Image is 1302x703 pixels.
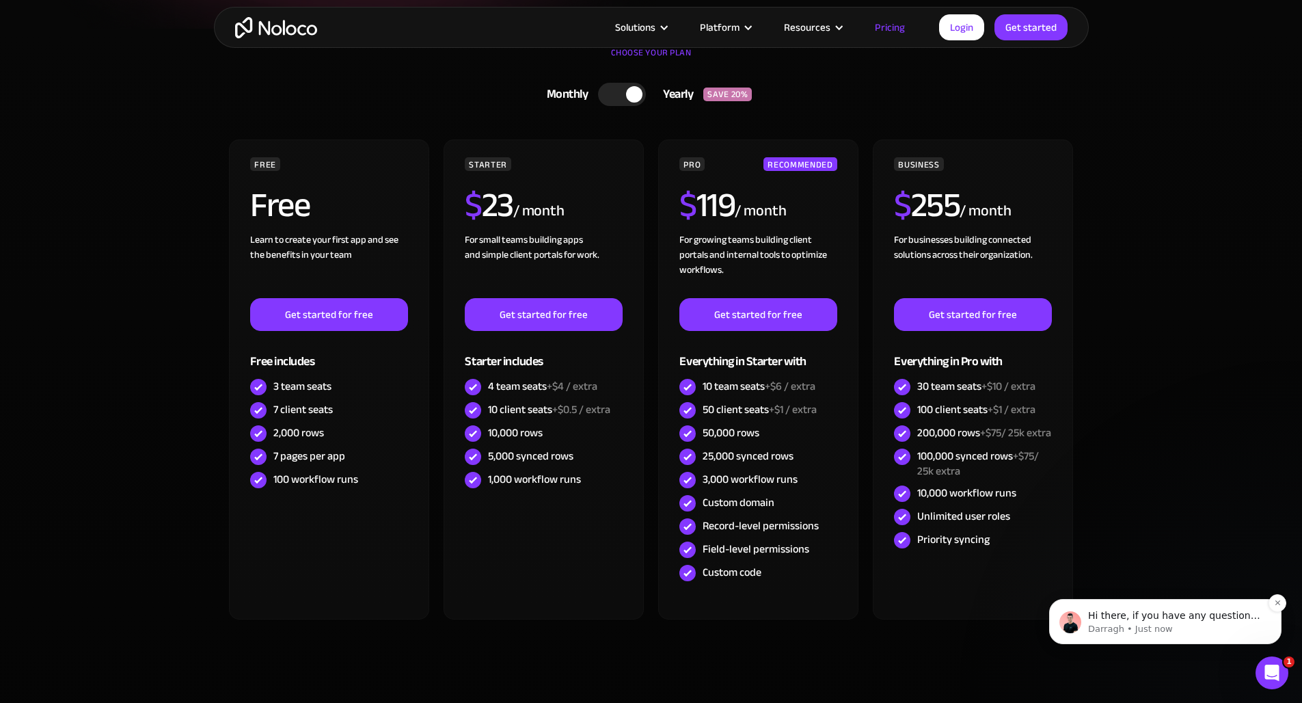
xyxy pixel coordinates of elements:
[917,446,1039,481] span: +$75/ 25k extra
[988,399,1035,420] span: +$1 / extra
[598,18,683,36] div: Solutions
[735,200,786,222] div: / month
[703,495,774,510] div: Custom domain
[552,399,610,420] span: +$0.5 / extra
[273,379,331,394] div: 3 team seats
[765,376,815,397] span: +$6 / extra
[465,157,511,171] div: STARTER
[273,425,324,440] div: 2,000 rows
[769,399,817,420] span: +$1 / extra
[273,472,358,487] div: 100 workflow runs
[894,157,943,171] div: BUSINESS
[679,298,837,331] a: Get started for free
[250,188,310,222] h2: Free
[917,425,1051,440] div: 200,000 rows
[960,200,1011,222] div: / month
[894,298,1051,331] a: Get started for free
[240,81,258,98] button: Dismiss notification
[980,423,1051,443] span: +$75/ 25k extra
[679,157,705,171] div: PRO
[917,509,1010,524] div: Unlimited user roles
[465,233,622,298] div: For small teams building apps and simple client portals for work. ‍
[981,376,1035,397] span: +$10 / extra
[703,402,817,417] div: 50 client seats
[1284,656,1294,667] span: 1
[703,88,752,101] div: SAVE 20%
[547,376,597,397] span: +$4 / extra
[917,379,1035,394] div: 30 team seats
[250,233,407,298] div: Learn to create your first app and see the benefits in your team ‍
[530,84,599,105] div: Monthly
[679,173,696,237] span: $
[488,402,610,417] div: 10 client seats
[465,331,622,375] div: Starter includes
[273,402,333,417] div: 7 client seats
[488,449,573,464] div: 5,000 synced rows
[894,331,1051,375] div: Everything in Pro with
[646,84,703,105] div: Yearly
[917,449,1051,479] div: 100,000 synced rows
[763,157,837,171] div: RECOMMENDED
[679,331,837,375] div: Everything in Starter with
[703,565,761,580] div: Custom code
[465,298,622,331] a: Get started for free
[767,18,858,36] div: Resources
[488,472,581,487] div: 1,000 workflow runs
[703,449,794,464] div: 25,000 synced rows
[679,233,837,298] div: For growing teams building client portals and internal tools to optimize workflows.
[703,518,819,533] div: Record-level permissions
[894,173,911,237] span: $
[273,449,345,464] div: 7 pages per app
[700,18,740,36] div: Platform
[894,188,960,222] h2: 255
[21,85,253,131] div: message notification from Darragh, Just now. Hi there, if you have any questions about our pricin...
[917,532,990,547] div: Priority syncing
[513,200,565,222] div: / month
[250,298,407,331] a: Get started for free
[939,14,984,40] a: Login
[59,96,236,109] p: Hi there, if you have any questions about our pricing, just let us know! Darragh
[703,425,759,440] div: 50,000 rows
[994,14,1068,40] a: Get started
[1256,656,1288,689] iframe: Intercom live chat
[679,188,735,222] h2: 119
[917,402,1035,417] div: 100 client seats
[59,109,236,122] p: Message from Darragh, sent Just now
[465,173,482,237] span: $
[250,157,280,171] div: FREE
[31,98,53,120] img: Profile image for Darragh
[228,42,1075,77] div: CHOOSE YOUR PLAN
[703,379,815,394] div: 10 team seats
[488,425,543,440] div: 10,000 rows
[1029,514,1302,666] iframe: Intercom notifications message
[703,472,798,487] div: 3,000 workflow runs
[683,18,767,36] div: Platform
[784,18,830,36] div: Resources
[488,379,597,394] div: 4 team seats
[465,188,513,222] h2: 23
[615,18,655,36] div: Solutions
[703,542,809,557] div: Field-level permissions
[250,331,407,375] div: Free includes
[917,486,1016,501] div: 10,000 workflow runs
[858,18,922,36] a: Pricing
[894,233,1051,298] div: For businesses building connected solutions across their organization. ‍
[235,17,317,38] a: home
